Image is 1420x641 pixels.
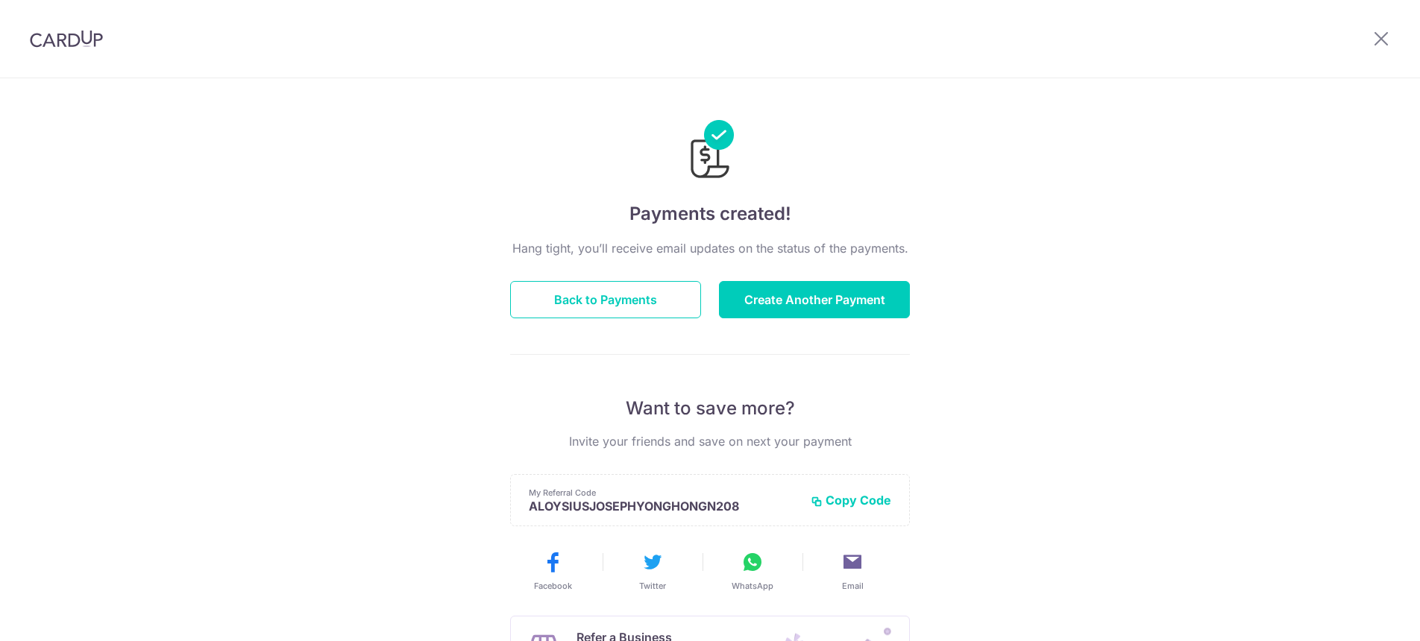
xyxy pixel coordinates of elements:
span: Email [842,580,864,592]
span: Facebook [534,580,572,592]
span: Twitter [639,580,666,592]
iframe: Opens a widget where you can find more information [1324,596,1405,634]
p: Invite your friends and save on next your payment [510,432,910,450]
button: Back to Payments [510,281,701,318]
button: Facebook [509,550,597,592]
button: WhatsApp [709,550,797,592]
span: WhatsApp [732,580,773,592]
button: Create Another Payment [719,281,910,318]
p: Hang tight, you’ll receive email updates on the status of the payments. [510,239,910,257]
button: Copy Code [811,493,891,508]
p: My Referral Code [529,487,799,499]
p: ALOYSIUSJOSEPHYONGHONGN208 [529,499,799,514]
img: CardUp [30,30,103,48]
button: Email [808,550,896,592]
p: Want to save more? [510,397,910,420]
button: Twitter [609,550,697,592]
h4: Payments created! [510,200,910,227]
img: Payments [686,120,734,183]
